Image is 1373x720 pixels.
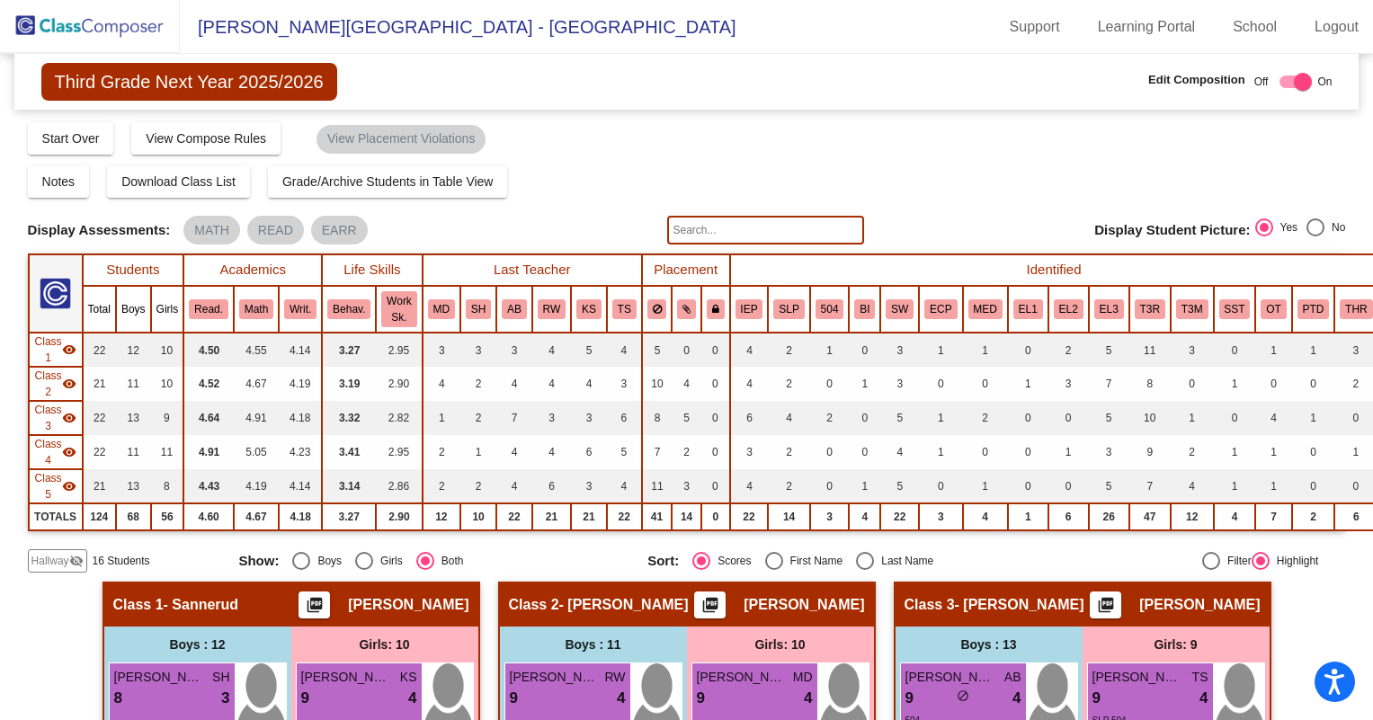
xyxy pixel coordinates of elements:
th: Keep with students [672,286,701,333]
span: Class 1 [35,333,62,366]
td: 3.27 [322,333,376,367]
td: 22 [83,333,116,367]
button: Grade/Archive Students in Table View [268,165,508,198]
td: 1 [1255,333,1291,367]
button: PTD [1297,299,1330,319]
td: 0 [1214,333,1256,367]
td: 4.23 [279,435,322,469]
td: 3 [810,503,850,530]
td: 0 [1048,401,1089,435]
span: Start Over [42,131,100,146]
td: 12 [116,333,151,367]
mat-chip: View Placement Violations [317,125,486,154]
td: 4.18 [279,503,322,530]
th: Last Teacher [423,254,642,286]
button: Work Sk. [381,291,416,327]
td: 3 [1171,333,1214,367]
th: EL Level 3-5 [1089,286,1129,333]
td: 6 [571,435,607,469]
td: 5 [1089,401,1129,435]
th: Keep with teacher [701,286,730,333]
mat-chip: READ [247,216,304,244]
td: 1 [1255,469,1291,503]
td: 1 [423,401,460,435]
td: 3 [730,435,769,469]
span: On [1317,74,1332,90]
td: 4 [730,333,769,367]
td: 4.64 [183,401,234,435]
td: 2 [963,401,1008,435]
td: 22 [83,401,116,435]
td: 4.52 [183,367,234,401]
td: 7 [642,435,673,469]
td: 3.41 [322,435,376,469]
td: 0 [963,435,1008,469]
td: 21 [83,469,116,503]
span: Edit Composition [1148,71,1245,89]
td: 0 [1292,469,1335,503]
mat-chip: MATH [183,216,240,244]
td: 3 [423,333,460,367]
td: 11 [116,367,151,401]
th: Individualized Education Plan [730,286,769,333]
td: 2.90 [376,503,422,530]
td: 0 [672,333,701,367]
td: 8 [151,469,184,503]
td: 0 [701,435,730,469]
th: Have been referred to Student Success Team this Year [1214,286,1256,333]
td: 2 [1171,435,1214,469]
td: 2 [423,435,460,469]
td: 10 [151,367,184,401]
td: Ashley Haff - Haff [29,469,83,503]
td: 22 [83,435,116,469]
td: 4 [768,401,809,435]
mat-icon: visibility [62,479,76,493]
td: 3.32 [322,401,376,435]
td: 3 [1048,367,1089,401]
td: Nicole Sannerud - Sannerud [29,333,83,367]
td: 7 [1129,469,1171,503]
th: Behavior Interventionist [849,286,880,333]
td: 0 [701,401,730,435]
td: TOTALS [29,503,83,530]
th: EL Level 1 (Entering) [1008,286,1048,333]
td: 1 [1171,401,1214,435]
td: 3 [571,469,607,503]
td: 0 [1214,401,1256,435]
td: 1 [963,333,1008,367]
td: 2 [768,469,809,503]
td: 4 [423,367,460,401]
span: Class 4 [35,436,62,468]
th: Emergency Care Plan (See School Nurse) [919,286,962,333]
span: Notes [42,174,76,189]
td: 11 [642,469,673,503]
th: Trisha Suchanek [607,286,642,333]
button: T3M [1176,299,1208,319]
mat-icon: visibility [62,445,76,459]
td: 2 [1048,333,1089,367]
td: 68 [116,503,151,530]
span: Off [1254,74,1269,90]
th: Meets with Social Worker [880,286,919,333]
td: 2.95 [376,435,422,469]
button: Print Students Details [694,591,726,618]
td: 1 [963,469,1008,503]
td: 10 [151,333,184,367]
td: 1 [1214,469,1256,503]
td: 124 [83,503,116,530]
a: School [1218,13,1291,41]
button: SST [1219,299,1251,319]
td: 3 [496,333,532,367]
td: 0 [701,469,730,503]
td: 3 [532,401,571,435]
th: Physical Therapy/DAPE [1292,286,1335,333]
button: Notes [28,165,90,198]
td: 4.91 [234,401,279,435]
button: View Compose Rules [131,122,281,155]
td: 4.60 [183,503,234,530]
input: Search... [667,216,865,244]
button: Download Class List [107,165,250,198]
td: 0 [701,333,730,367]
td: 2.82 [376,401,422,435]
td: 0 [919,367,962,401]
